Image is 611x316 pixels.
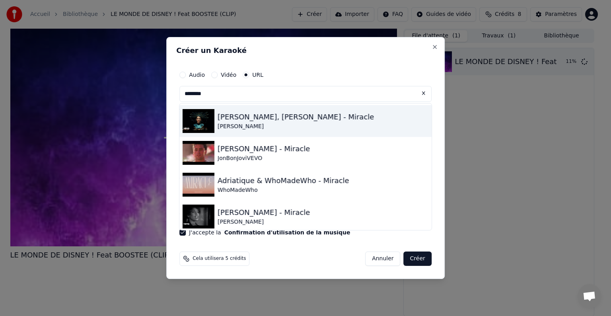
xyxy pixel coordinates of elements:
label: Audio [189,72,205,78]
label: J'accepte la [189,230,350,235]
div: [PERSON_NAME] [218,123,374,131]
div: [PERSON_NAME] [218,218,310,226]
div: Adriatique & WhoMadeWho - Miracle [218,175,349,186]
img: Whitney Houston - Miracle [183,205,214,228]
img: Calvin Harris, Ellie Goulding - Miracle [183,109,214,133]
label: URL [252,72,263,78]
div: [PERSON_NAME] - Miracle [218,207,310,218]
label: Vidéo [221,72,236,78]
div: WhoMadeWho [218,186,349,194]
div: [PERSON_NAME] - Miracle [218,143,310,154]
span: Cela utilisera 5 crédits [193,256,246,262]
img: Adriatique & WhoMadeWho - Miracle [183,173,214,197]
button: Annuler [365,252,400,266]
img: Jon Bon Jovi - Miracle [183,141,214,165]
div: [PERSON_NAME], [PERSON_NAME] - Miracle [218,111,374,123]
div: JonBonJoviVEVO [218,154,310,162]
button: J'accepte la [224,230,350,235]
button: Créer [404,252,432,266]
h2: Créer un Karaoké [176,47,435,54]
